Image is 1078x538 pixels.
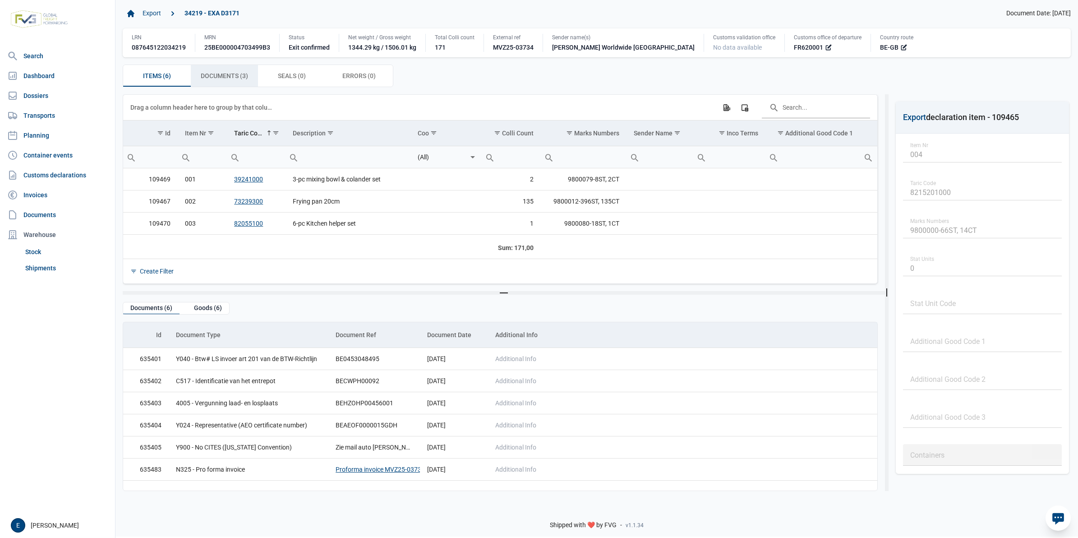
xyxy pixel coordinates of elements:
td: Column Colli Count [482,121,541,146]
td: Column Id [123,121,178,146]
td: Column Description [286,121,410,146]
td: 9800080-18ST, 1CT [541,212,627,234]
button: E [11,518,25,533]
div: Data grid with 6 rows and 5 columns [123,322,877,481]
span: Show filter options for column 'Inco Terms' [719,130,725,136]
div: Search box [541,146,557,168]
div: Drag a column header here to group by that column [130,100,275,115]
td: 635405 [123,436,169,459]
td: 001 [178,168,227,190]
span: Additional Info [495,422,536,429]
td: Column Sender Name [627,121,693,146]
a: Transports [4,107,111,125]
div: Documents (6) [123,302,180,315]
a: 82055100 [234,220,263,227]
div: Colli Count [502,130,534,137]
span: Shipped with ❤️ by FVG [550,521,617,529]
span: Show filter options for column 'Sender Name' [674,130,681,136]
div: Export all data to Excel [718,99,734,116]
span: Zie mail auto [PERSON_NAME] [336,444,421,451]
span: Errors (0) [342,70,376,81]
td: Filter cell [123,146,178,168]
td: 635483 [123,459,169,481]
div: Taric Code [234,130,264,137]
td: N325 - Pro forma invoice [169,459,328,481]
div: Search box [227,146,243,168]
td: Column Document Type [169,322,328,348]
span: Show filter options for column 'Coo' [430,130,437,136]
td: 1 [482,212,541,234]
a: Stock [22,244,111,260]
div: Search box [482,146,498,168]
td: 003 [178,212,227,234]
td: Filter cell [693,146,765,168]
div: Create Filter [140,267,174,275]
span: Document Date: [DATE] [1006,9,1071,18]
td: Column Document Date [420,322,488,348]
span: v1.1.34 [626,522,644,529]
span: Show filter options for column 'Item Nr' [207,130,214,136]
input: Filter cell [410,146,467,168]
div: Coo [418,130,429,137]
td: 135 [482,190,541,212]
div: 25BE000004703499B3 [204,43,270,52]
div: Search box [286,146,302,168]
div: declaration item - 109465 [903,111,1019,124]
td: Y040 - Btw# LS invoer art 201 van de BTW-Richtlijn [169,348,328,370]
div: Search box [860,146,876,168]
td: Column Id [123,322,169,348]
div: [PERSON_NAME] Worldwide [GEOGRAPHIC_DATA] [552,43,695,52]
div: Item Nr [185,130,206,137]
span: Additional Info [495,444,536,451]
td: Column Additional Good Code 1 [765,121,860,146]
a: Export [139,6,165,21]
span: FR620001 [794,43,823,52]
span: BE-GB [880,43,898,52]
span: BEAEOF0000015GDH [336,422,397,429]
td: Column Inco Terms [693,121,765,146]
span: Show filter options for column 'Description' [327,130,334,136]
a: 39241000 [234,176,263,183]
td: 6-pc Kitchen helper set [286,212,410,234]
span: [DATE] [427,377,446,385]
div: Country route [880,34,913,41]
td: Column Inco Terms Place [860,121,949,146]
td: 4005 - Vergunning laad- en losplaats [169,392,328,414]
div: Customs office of departure [794,34,861,41]
div: Search box [627,146,643,168]
span: [DATE] [427,355,446,362]
td: Filter cell [765,146,860,168]
td: Filter cell [627,146,693,168]
div: Search box [178,146,194,168]
span: [DATE] [427,422,446,429]
div: Additional Info [495,331,538,339]
td: Filter cell [541,146,627,168]
a: Shipments [22,260,111,276]
a: 34219 - EXA D3171 [181,6,243,21]
input: Filter cell [482,146,541,168]
span: [DATE] [427,399,446,407]
a: 73239300 [234,198,263,205]
td: 635401 [123,348,169,370]
td: Filter cell [178,146,227,168]
input: Filter cell [286,146,410,168]
td: Column Item Nr [178,121,227,146]
div: Goods (6) [187,302,229,315]
a: Search [4,47,111,65]
span: Additional Info [495,377,536,385]
a: Dashboard [4,67,111,85]
div: 171 [435,43,475,52]
div: 1344.29 kg / 1506.01 kg [348,43,416,52]
div: Document Date [427,331,471,339]
div: Sender Name [634,130,673,137]
span: Additional Info [495,466,536,473]
div: Total Colli count [435,34,475,41]
button: Proforma invoice MVZ25-03734 [336,465,425,474]
td: Column Marks Numbers [541,121,627,146]
td: Column Coo [410,121,482,146]
span: Items (6) [143,70,171,81]
div: Sender name(s) [552,34,695,41]
td: 9800012-396ST, 135CT [541,190,627,212]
